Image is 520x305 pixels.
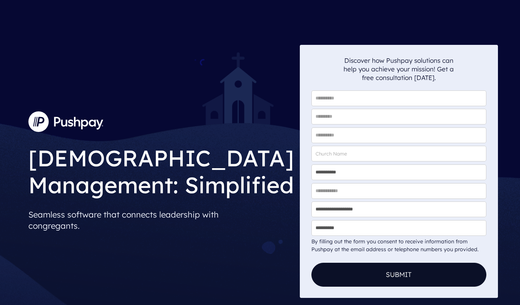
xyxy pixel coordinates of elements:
h1: [DEMOGRAPHIC_DATA] Management: Simplified [28,139,294,200]
button: Submit [311,263,486,287]
p: Discover how Pushpay solutions can help you achieve your mission! Get a free consultation [DATE]. [344,56,454,82]
div: By filling out the form you consent to receive information from Pushpay at the email address or t... [311,238,486,253]
input: Church Name [311,146,486,161]
p: Seamless software that connects leadership with congregants. [28,206,294,234]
